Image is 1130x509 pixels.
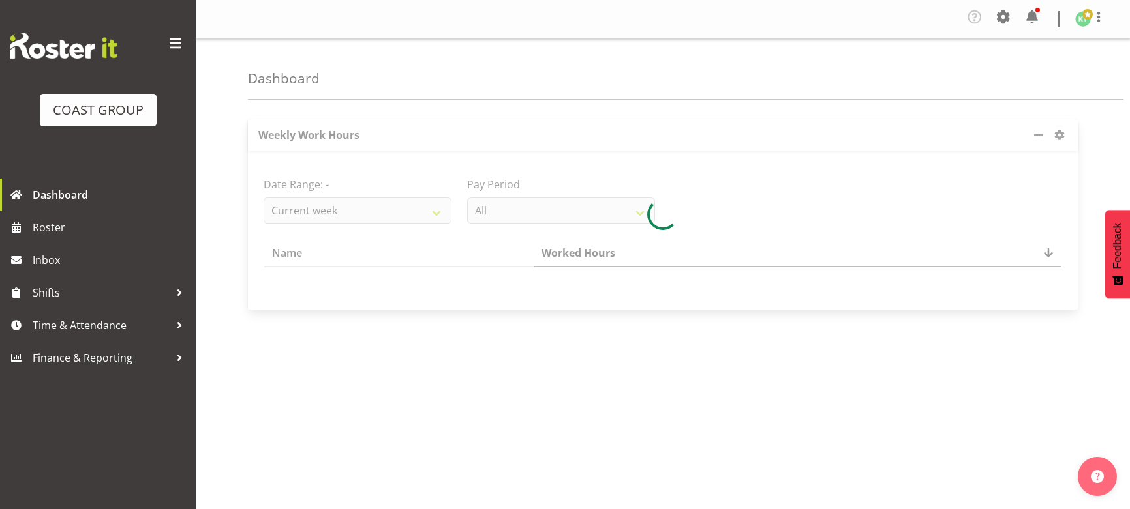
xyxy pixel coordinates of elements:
span: Roster [33,218,189,237]
div: COAST GROUP [53,100,144,120]
span: Dashboard [33,185,189,205]
h4: Dashboard [248,71,320,86]
button: Feedback - Show survey [1105,210,1130,298]
img: kade-tiatia1141.jpg [1075,11,1091,27]
img: Rosterit website logo [10,33,117,59]
span: Time & Attendance [33,315,170,335]
img: help-xxl-2.png [1091,470,1104,483]
span: Finance & Reporting [33,348,170,368]
span: Inbox [33,250,189,270]
span: Shifts [33,283,170,302]
span: Feedback [1112,223,1123,269]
